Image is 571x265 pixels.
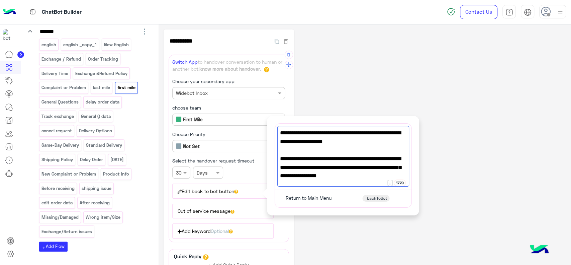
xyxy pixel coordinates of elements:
div: 1779 [394,180,406,186]
p: Before receiving [41,185,75,192]
label: Choose your secondary app [172,78,234,85]
span: Note: If you choose "Return to the menu," the conversation will be closed, and we will not be abl... [280,154,406,180]
span: Return to Main Menu [286,195,331,201]
p: cancel request [41,127,72,135]
p: Same-Day Delivery [41,141,79,149]
p: shipping issue [81,185,112,192]
p: Delivery Options [79,127,113,135]
label: choose team [172,105,201,111]
p: to handover conversation to human or another bot. [172,58,285,73]
button: Delete Flow [282,37,289,45]
button: addAdd Flow [39,242,68,251]
p: Track exchange [41,113,74,120]
h6: Quick Reply [172,253,203,259]
button: Delete Message [285,51,293,59]
button: Edit back to bot button [172,184,274,198]
p: Shipping Policy [41,156,73,163]
span: Optional [211,228,229,234]
button: Add user attribute [386,180,394,186]
div: backToBot [363,195,390,202]
label: Select the handover request timeout [172,158,254,164]
span: backToBot [367,196,387,201]
p: ChatBot Builder [42,8,82,17]
p: After receiving [79,199,110,207]
p: Wrong item/Size [85,213,121,221]
p: Exchange / Refund [41,55,81,63]
i: keyboard_arrow_down [26,27,34,35]
p: edit order data [41,199,73,207]
a: know more about handover. [199,66,261,72]
p: Exchange &Refund Policy [75,70,128,77]
p: Within 5 days [110,156,124,163]
span: Please note that our working hours are from 9 AM to 5 PM daily, except on Fridays [280,129,406,146]
p: english [41,41,57,49]
p: New Complaint or Problem [41,170,96,178]
p: Delivery Time [41,70,69,77]
img: spinner [447,8,455,16]
img: profile [556,8,564,16]
p: english _copy_1 [63,41,97,49]
p: delay order data [85,98,120,106]
span: Switch App [172,59,198,65]
p: Product Info [103,170,130,178]
p: Standard Delivery [86,141,123,149]
p: Exchange/Return issues [41,228,92,236]
img: tab [28,8,37,16]
p: Complaint or Problem [41,84,86,91]
label: Choose Priority [172,131,205,138]
p: last mile [93,84,111,91]
a: Contact Us [460,5,497,19]
img: 317874714732967 [3,29,15,41]
img: hulul-logo.png [528,238,551,262]
p: first mile [117,84,136,91]
p: Delay Order [80,156,104,163]
p: New English [103,41,129,49]
button: Duplicate Flow [271,37,282,45]
button: Out of service message [172,204,274,218]
img: tab [505,8,513,16]
img: Logo [3,5,16,19]
p: Missing/Damaged [41,213,79,221]
p: General Questions [41,98,79,106]
p: Order Tracking [88,55,119,63]
img: tab [524,8,532,16]
button: Add keywordOptional [172,223,274,238]
button: Drag [285,61,293,69]
a: tab [502,5,516,19]
i: add [42,246,46,250]
p: General Q data [81,113,111,120]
